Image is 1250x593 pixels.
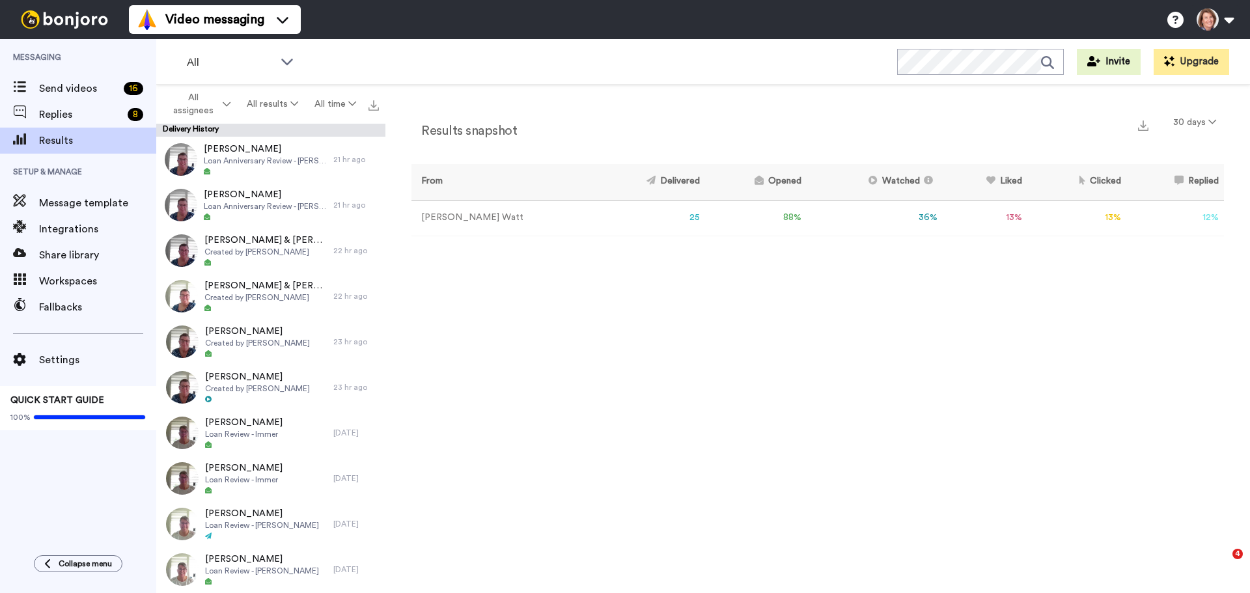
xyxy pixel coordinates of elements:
[39,352,156,368] span: Settings
[165,234,198,267] img: 7d4d4cdc-857a-4970-8b2d-7ed1f7aff2c8-thumb.jpg
[1165,111,1224,134] button: 30 days
[333,473,379,484] div: [DATE]
[368,100,379,111] img: export.svg
[205,325,310,338] span: [PERSON_NAME]
[39,273,156,289] span: Workspaces
[204,188,327,201] span: [PERSON_NAME]
[156,501,385,547] a: [PERSON_NAME]Loan Review - [PERSON_NAME][DATE]
[39,195,156,211] span: Message template
[333,154,379,165] div: 21 hr ago
[205,566,319,576] span: Loan Review - [PERSON_NAME]
[411,164,593,200] th: From
[593,200,705,236] td: 25
[593,164,705,200] th: Delivered
[705,164,807,200] th: Opened
[39,247,156,263] span: Share library
[39,81,118,96] span: Send videos
[333,519,379,529] div: [DATE]
[205,338,310,348] span: Created by [PERSON_NAME]
[1027,164,1126,200] th: Clicked
[187,55,274,70] span: All
[1126,164,1224,200] th: Replied
[411,200,593,236] td: [PERSON_NAME] Watt
[205,370,310,383] span: [PERSON_NAME]
[34,555,122,572] button: Collapse menu
[205,429,283,439] span: Loan Review - Immer
[807,200,943,236] td: 36 %
[165,189,197,221] img: e327e320-0a32-46da-8f2d-560ea8ca4b16-thumb.jpg
[166,417,199,449] img: 38ef4dd8-7373-4920-8723-f3867b6a975d-thumb.jpg
[166,462,199,495] img: 38ef4dd8-7373-4920-8723-f3867b6a975d-thumb.jpg
[159,86,238,122] button: All assignees
[205,416,283,429] span: [PERSON_NAME]
[204,156,327,166] span: Loan Anniversary Review - [PERSON_NAME] & [PERSON_NAME]
[204,247,327,257] span: Created by [PERSON_NAME]
[156,365,385,410] a: [PERSON_NAME]Created by [PERSON_NAME]23 hr ago
[39,107,122,122] span: Replies
[166,553,199,586] img: b87af5e7-fb57-4831-adda-3603ba8e31a6-thumb.jpg
[205,520,319,531] span: Loan Review - [PERSON_NAME]
[205,507,319,520] span: [PERSON_NAME]
[705,200,807,236] td: 88 %
[1138,120,1148,131] img: export.svg
[165,280,198,312] img: 7f4f7866-d03f-4380-93ca-ec5024f283cf-thumb.jpg
[39,221,156,237] span: Integrations
[333,245,379,256] div: 22 hr ago
[166,325,199,358] img: f06d326c-79e4-44f2-8ea3-7366b444e125-thumb.jpg
[205,475,283,485] span: Loan Review - Immer
[807,164,943,200] th: Watched
[333,200,379,210] div: 21 hr ago
[333,337,379,347] div: 23 hr ago
[124,82,143,95] div: 16
[238,92,306,116] button: All results
[165,10,264,29] span: Video messaging
[411,124,517,138] h2: Results snapshot
[333,428,379,438] div: [DATE]
[333,382,379,393] div: 23 hr ago
[1077,49,1141,75] button: Invite
[156,547,385,592] a: [PERSON_NAME]Loan Review - [PERSON_NAME][DATE]
[1027,200,1126,236] td: 13 %
[10,412,31,422] span: 100%
[204,143,327,156] span: [PERSON_NAME]
[137,9,158,30] img: vm-color.svg
[128,108,143,121] div: 8
[156,319,385,365] a: [PERSON_NAME]Created by [PERSON_NAME]23 hr ago
[156,228,385,273] a: [PERSON_NAME] & [PERSON_NAME]Created by [PERSON_NAME]22 hr ago
[1154,49,1229,75] button: Upgrade
[307,92,365,116] button: All time
[1134,115,1152,134] button: Export a summary of each team member’s results that match this filter now.
[365,94,383,114] button: Export all results that match these filters now.
[1126,200,1224,236] td: 12 %
[166,371,199,404] img: f06d326c-79e4-44f2-8ea3-7366b444e125-thumb.jpg
[167,91,220,117] span: All assignees
[156,137,385,182] a: [PERSON_NAME]Loan Anniversary Review - [PERSON_NAME] & [PERSON_NAME]21 hr ago
[333,564,379,575] div: [DATE]
[165,143,197,176] img: e327e320-0a32-46da-8f2d-560ea8ca4b16-thumb.jpg
[204,201,327,212] span: Loan Anniversary Review - [PERSON_NAME] & [PERSON_NAME]
[205,462,283,475] span: [PERSON_NAME]
[59,559,112,569] span: Collapse menu
[39,133,156,148] span: Results
[156,124,385,137] div: Delivery History
[943,164,1027,200] th: Liked
[16,10,113,29] img: bj-logo-header-white.svg
[156,410,385,456] a: [PERSON_NAME]Loan Review - Immer[DATE]
[156,273,385,319] a: [PERSON_NAME] & [PERSON_NAME]Created by [PERSON_NAME]22 hr ago
[1206,549,1237,580] iframe: Intercom live chat
[204,234,327,247] span: [PERSON_NAME] & [PERSON_NAME]
[166,508,199,540] img: 1964ac43-71b9-4dbb-9da4-fa743b1b1fc1-thumb.jpg
[39,299,156,315] span: Fallbacks
[10,396,104,405] span: QUICK START GUIDE
[205,553,319,566] span: [PERSON_NAME]
[156,182,385,228] a: [PERSON_NAME]Loan Anniversary Review - [PERSON_NAME] & [PERSON_NAME]21 hr ago
[333,291,379,301] div: 22 hr ago
[204,292,327,303] span: Created by [PERSON_NAME]
[205,383,310,394] span: Created by [PERSON_NAME]
[156,456,385,501] a: [PERSON_NAME]Loan Review - Immer[DATE]
[204,279,327,292] span: [PERSON_NAME] & [PERSON_NAME]
[943,200,1027,236] td: 13 %
[1232,549,1243,559] span: 4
